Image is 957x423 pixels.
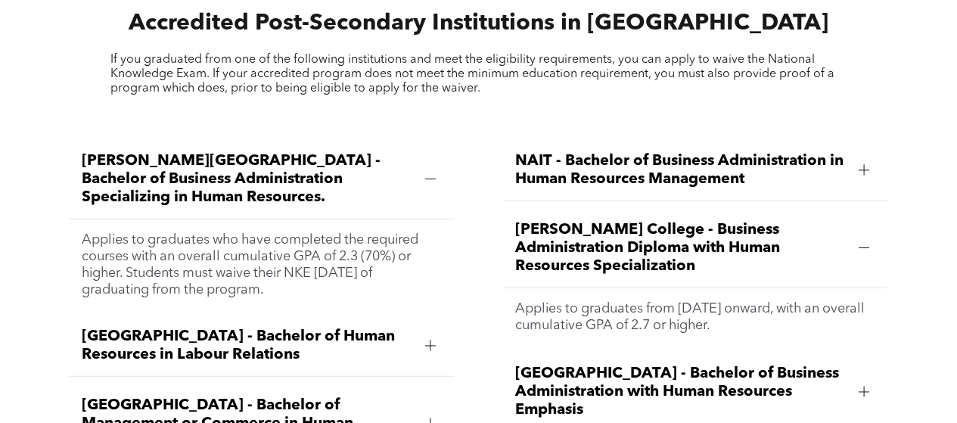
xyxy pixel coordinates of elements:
p: Applies to graduates from [DATE] onward, with an overall cumulative GPA of 2.7 or higher. [515,300,875,334]
span: Accredited Post-Secondary Institutions in [GEOGRAPHIC_DATA] [129,12,828,35]
span: [PERSON_NAME] College - Business Administration Diploma with Human Resources Specialization [515,221,847,275]
span: NAIT - Bachelor of Business Administration in Human Resources Management [515,152,847,188]
span: If you graduated from one of the following institutions and meet the eligibility requirements, yo... [110,54,834,95]
span: [PERSON_NAME][GEOGRAPHIC_DATA] - Bachelor of Business Administration Specializing in Human Resour... [82,152,413,207]
p: Applies to graduates who have completed the required courses with an overall cumulative GPA of 2.... [82,232,442,298]
span: [GEOGRAPHIC_DATA] - Bachelor of Business Administration with Human Resources Emphasis [515,365,847,419]
span: [GEOGRAPHIC_DATA] - Bachelor of Human Resources in Labour Relations [82,328,413,364]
